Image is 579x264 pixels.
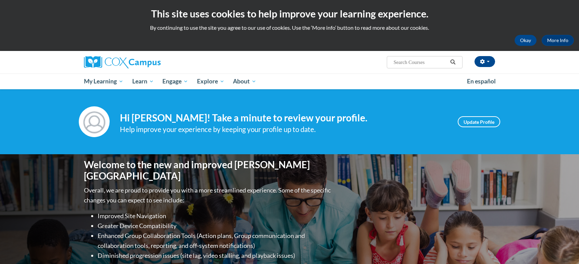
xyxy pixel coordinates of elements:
[128,74,158,89] a: Learn
[552,237,574,259] iframe: Button to launch messaging window
[132,77,154,85] span: Learn
[84,56,161,68] img: Cox Campus
[162,77,188,85] span: Engage
[5,24,574,31] p: By continuing to use the site you agree to our use of cookies. Use the ‘More info’ button to read...
[467,78,496,85] span: En español
[458,116,500,127] a: Update Profile
[542,35,574,46] a: More Info
[5,7,574,21] h2: This site uses cookies to help improve your learning experience.
[98,211,332,221] li: Improved Site Navigation
[120,124,447,135] div: Help improve your experience by keeping your profile up to date.
[79,106,110,137] img: Profile Image
[515,35,537,46] button: Okay
[84,185,332,205] p: Overall, we are proud to provide you with a more streamlined experience. Some of the specific cha...
[193,74,229,89] a: Explore
[98,251,332,261] li: Diminished progression issues (site lag, video stalling, and playback issues)
[98,231,332,251] li: Enhanced Group Collaboration Tools (Action plans, Group communication and collaboration tools, re...
[79,74,128,89] a: My Learning
[120,112,447,124] h4: Hi [PERSON_NAME]! Take a minute to review your profile.
[229,74,261,89] a: About
[393,58,448,66] input: Search Courses
[233,77,256,85] span: About
[84,56,214,68] a: Cox Campus
[98,221,332,231] li: Greater Device Compatibility
[448,58,458,66] button: Search
[463,74,500,89] a: En español
[84,159,332,182] h1: Welcome to the new and improved [PERSON_NAME][GEOGRAPHIC_DATA]
[475,56,495,67] button: Account Settings
[197,77,224,85] span: Explore
[158,74,193,89] a: Engage
[84,77,123,85] span: My Learning
[74,74,505,89] div: Main menu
